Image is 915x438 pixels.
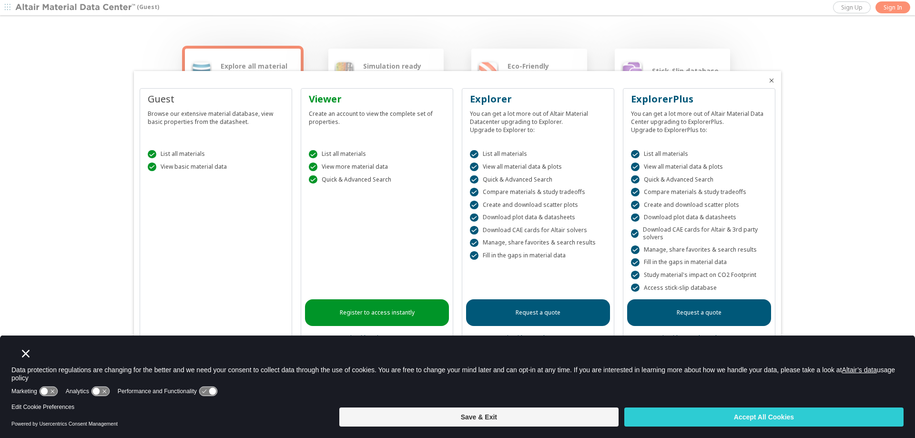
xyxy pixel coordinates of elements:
[627,299,771,326] a: Request a quote
[309,163,445,171] div: View more material data
[631,150,767,159] div: List all materials
[631,229,639,238] div: 
[309,163,317,171] div: 
[631,258,640,267] div: 
[470,226,606,234] div: Download CAE cards for Altair solvers
[470,175,478,184] div: 
[631,226,767,241] div: Download CAE cards for Altair & 3rd party solvers
[631,214,640,222] div: 
[470,214,478,222] div: 
[466,299,610,326] a: Request a quote
[631,163,767,171] div: View all material data & plots
[631,284,767,292] div: Access stick-slip database
[148,150,156,159] div: 
[470,150,606,159] div: List all materials
[470,106,606,134] div: You can get a lot more out of Altair Material Datacenter upgrading to Explorer. Upgrade to Explor...
[309,106,445,126] div: Create an account to view the complete set of properties.
[497,334,579,342] a: Login with an Explorer account
[470,201,478,209] div: 
[470,239,478,247] div: 
[470,226,478,234] div: 
[148,163,284,171] div: View basic material data
[148,150,284,159] div: List all materials
[631,284,640,292] div: 
[631,188,767,196] div: Compare materials & study tradeoffs
[470,175,606,184] div: Quick & Advanced Search
[631,271,640,279] div: 
[631,175,640,184] div: 
[631,201,767,209] div: Create and download scatter plots
[309,92,445,106] div: Viewer
[470,188,478,196] div: 
[768,77,775,84] button: Close
[631,245,767,254] div: Manage, share favorites & search results
[631,214,767,222] div: Download plot data & datasheets
[470,163,478,171] div: 
[470,188,606,196] div: Compare materials & study tradeoffs
[148,92,284,106] div: Guest
[631,150,640,159] div: 
[470,163,606,171] div: View all material data & plots
[309,150,445,159] div: List all materials
[652,334,746,342] a: Login with an ExplorerPlus account
[309,150,317,159] div: 
[631,188,640,196] div: 
[340,334,415,342] a: Login with a Viewer account
[309,175,317,184] div: 
[470,251,478,260] div: 
[631,245,640,254] div: 
[631,201,640,209] div: 
[470,201,606,209] div: Create and download scatter plots
[305,299,449,326] a: Register to access instantly
[470,239,606,247] div: Manage, share favorites & search results
[148,163,156,171] div: 
[631,258,767,267] div: Fill in the gaps in material data
[148,106,284,126] div: Browse our extensive material database, view basic properties from the datasheet.
[470,92,606,106] div: Explorer
[631,106,767,134] div: You can get a lot more out of Altair Material Data Center upgrading to ExplorerPlus. Upgrade to E...
[631,175,767,184] div: Quick & Advanced Search
[631,92,767,106] div: ExplorerPlus
[309,175,445,184] div: Quick & Advanced Search
[631,163,640,171] div: 
[631,271,767,279] div: Study material's impact on CO2 Footprint
[470,150,478,159] div: 
[470,251,606,260] div: Fill in the gaps in material data
[470,214,606,222] div: Download plot data & datasheets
